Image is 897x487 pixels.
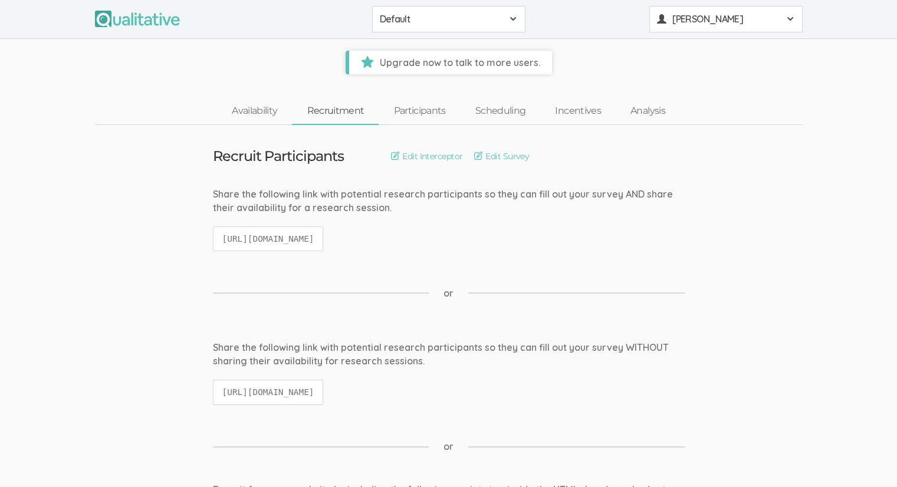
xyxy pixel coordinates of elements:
[372,6,525,32] button: Default
[379,98,460,124] a: Participants
[461,98,541,124] a: Scheduling
[540,98,616,124] a: Incentives
[213,149,344,164] h3: Recruit Participants
[292,98,379,124] a: Recruitment
[443,440,454,453] span: or
[213,341,685,368] div: Share the following link with potential research participants so they can fill out your survey WI...
[217,98,292,124] a: Availability
[391,150,462,163] a: Edit Interceptor
[346,51,552,74] a: Upgrade now to talk to more users.
[95,11,180,27] img: Qualitative
[616,98,680,124] a: Analysis
[349,51,552,74] span: Upgrade now to talk to more users.
[474,150,529,163] a: Edit Survey
[213,226,324,252] code: [URL][DOMAIN_NAME]
[380,12,502,26] span: Default
[213,187,685,215] div: Share the following link with potential research participants so they can fill out your survey AN...
[649,6,803,32] button: [PERSON_NAME]
[213,380,324,405] code: [URL][DOMAIN_NAME]
[838,430,897,487] iframe: Chat Widget
[443,287,454,300] span: or
[672,12,778,26] span: [PERSON_NAME]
